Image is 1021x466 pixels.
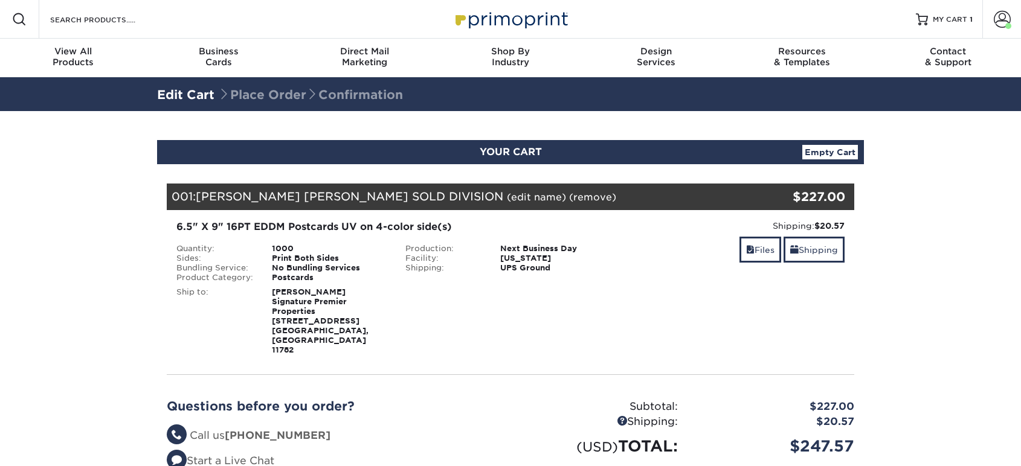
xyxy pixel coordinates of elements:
[176,220,616,234] div: 6.5" X 9" 16PT EDDM Postcards UV on 4-color side(s)
[510,435,687,458] div: TOTAL:
[157,88,214,102] a: Edit Cart
[167,399,501,413] h2: Questions before you order?
[802,145,858,159] a: Empty Cart
[396,244,492,254] div: Production:
[790,245,799,255] span: shipping
[272,287,369,354] strong: [PERSON_NAME] Signature Premier Properties [STREET_ADDRESS] [GEOGRAPHIC_DATA], [GEOGRAPHIC_DATA] ...
[225,429,330,441] strong: [PHONE_NUMBER]
[480,146,542,158] span: YOUR CART
[263,263,396,273] div: No Bundling Services
[167,254,263,263] div: Sides:
[729,46,875,68] div: & Templates
[146,46,291,68] div: Cards
[875,46,1021,68] div: & Support
[569,191,616,203] a: (remove)
[263,273,396,282] div: Postcards
[784,237,845,263] a: Shipping
[729,46,875,57] span: Resources
[491,244,625,254] div: Next Business Day
[167,273,263,282] div: Product Category:
[584,46,729,68] div: Services
[933,14,967,25] span: MY CART
[687,399,863,415] div: $227.00
[167,287,263,355] div: Ship to:
[437,46,583,57] span: Shop By
[491,254,625,263] div: [US_STATE]
[146,46,291,57] span: Business
[746,245,755,255] span: files
[146,39,291,77] a: BusinessCards
[510,414,687,430] div: Shipping:
[584,39,729,77] a: DesignServices
[450,6,571,32] img: Primoprint
[167,244,263,254] div: Quantity:
[687,435,863,458] div: $247.57
[396,263,492,273] div: Shipping:
[167,184,739,210] div: 001:
[729,39,875,77] a: Resources& Templates
[970,15,973,24] span: 1
[739,237,781,263] a: Files
[167,428,501,444] li: Call us
[196,190,503,203] span: [PERSON_NAME] [PERSON_NAME] SOLD DIVISION
[739,188,845,206] div: $227.00
[263,244,396,254] div: 1000
[263,254,396,263] div: Print Both Sides
[687,414,863,430] div: $20.57
[634,220,845,232] div: Shipping:
[167,263,263,273] div: Bundling Service:
[507,191,566,203] a: (edit name)
[491,263,625,273] div: UPS Ground
[584,46,729,57] span: Design
[814,221,845,231] strong: $20.57
[437,39,583,77] a: Shop ByIndustry
[875,39,1021,77] a: Contact& Support
[292,46,437,68] div: Marketing
[292,46,437,57] span: Direct Mail
[49,12,167,27] input: SEARCH PRODUCTS.....
[576,439,618,455] small: (USD)
[875,46,1021,57] span: Contact
[437,46,583,68] div: Industry
[218,88,403,102] span: Place Order Confirmation
[396,254,492,263] div: Facility:
[292,39,437,77] a: Direct MailMarketing
[510,399,687,415] div: Subtotal:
